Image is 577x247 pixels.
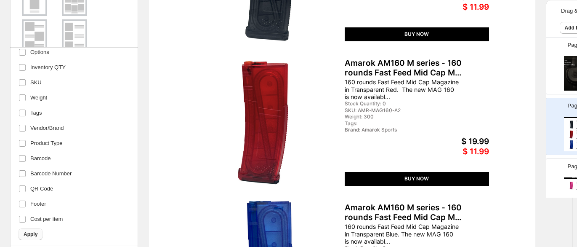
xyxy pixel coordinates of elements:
[345,127,427,133] div: Brand: Amarok Sports
[30,94,47,102] span: Weight
[24,231,37,238] span: Apply
[432,3,489,12] div: $ 11.99
[345,223,459,244] div: 160 rounds Fast Feed Mid Cap Magazine in Transparent Blue. The new MAG 160 is now availabl...
[345,101,427,107] div: Stock Quantity: 0
[30,139,62,148] span: Product Type
[345,114,427,120] div: Weight: 300
[432,147,489,157] div: $ 11.99
[30,154,51,163] span: Barcode
[345,78,459,100] div: 160 rounds Fast Feed Mid Cap Magazine in Transparent Red. The new MAG 160 is now availabl...
[345,27,489,41] div: BUY NOW
[345,203,489,223] div: Amarok AM160 M series - 160 rounds Fast Feed Mid Cap M...
[30,185,53,193] span: QR Code
[19,228,43,240] button: Apply
[567,130,576,139] img: primaryImage
[64,21,85,51] img: g1x3v3
[345,107,427,113] div: SKU: AMR-MAG160-A2
[567,181,576,190] img: primaryImage
[567,140,576,149] img: primaryImage
[345,121,427,126] div: Tags:
[567,120,576,129] img: primaryImage
[30,63,66,72] span: Inventory QTY
[345,59,489,78] div: Amarok AM160 M series - 160 rounds Fast Feed Mid Cap M...
[345,172,489,186] div: BUY NOW
[30,215,63,223] span: Cost per item
[30,78,42,87] span: SKU
[30,124,64,132] span: Vendor/Brand
[30,48,49,56] span: Options
[30,200,46,208] span: Footer
[30,169,72,178] span: Barcode Number
[432,137,489,147] div: $ 19.99
[195,56,339,188] img: primaryImage
[30,109,42,117] span: Tags
[24,21,45,51] img: g1x3v2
